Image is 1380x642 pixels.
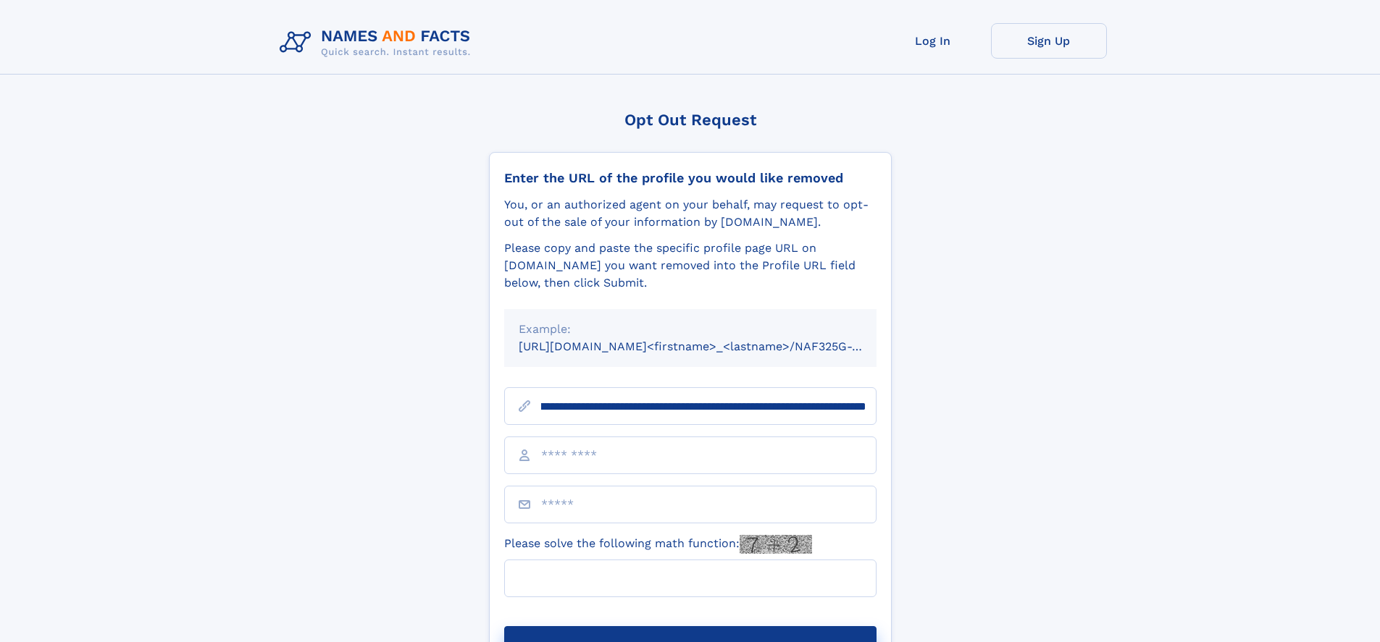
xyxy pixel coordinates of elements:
[519,339,904,353] small: [URL][DOMAIN_NAME]<firstname>_<lastname>/NAF325G-xxxxxxxx
[991,23,1107,59] a: Sign Up
[519,321,862,338] div: Example:
[274,23,482,62] img: Logo Names and Facts
[489,111,892,129] div: Opt Out Request
[875,23,991,59] a: Log In
[504,535,812,554] label: Please solve the following math function:
[504,196,877,231] div: You, or an authorized agent on your behalf, may request to opt-out of the sale of your informatio...
[504,170,877,186] div: Enter the URL of the profile you would like removed
[504,240,877,292] div: Please copy and paste the specific profile page URL on [DOMAIN_NAME] you want removed into the Pr...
